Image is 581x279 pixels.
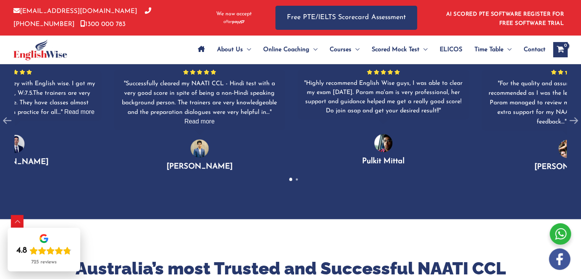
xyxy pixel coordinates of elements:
nav: Site Navigation: Main Menu [192,36,545,63]
a: 1300 000 783 [80,21,126,28]
span: Scored Mock Test [372,36,419,63]
span: Online Coaching [263,36,309,63]
a: [EMAIL_ADDRESS][DOMAIN_NAME] [13,8,137,15]
span: Menu Toggle [351,36,359,63]
span: Contact [524,36,545,63]
span: Menu Toggle [309,36,317,63]
img: Afterpay-Logo [223,20,244,24]
a: [PHONE_NUMBER] [13,8,151,27]
a: Contact [518,36,545,63]
span: ELICOS [440,36,462,63]
img: 2.png [190,139,209,157]
aside: Header Widget 1 [442,5,568,30]
span: Pulkit Mittal [362,157,405,165]
img: photo-1.png [374,134,393,152]
span: Menu Toggle [419,36,427,63]
img: cropped-ew-logo [13,39,67,60]
img: photo-2.png [558,139,576,158]
a: Time TableMenu Toggle [468,36,518,63]
a: Scored Mock TestMenu Toggle [366,36,434,63]
span: About Us [217,36,243,63]
span: Read more [184,118,215,125]
a: Online CoachingMenu Toggle [257,36,324,63]
span: Menu Toggle [503,36,511,63]
div: Highly recommend English Wise guys, I was able to clear my exam [DATE]. Param ma'am is very profe... [301,79,466,115]
a: View Shopping Cart, empty [553,42,568,57]
span: Courses [330,36,351,63]
a: About UsMenu Toggle [211,36,257,63]
a: CoursesMenu Toggle [324,36,366,63]
div: 4.8 [16,245,27,256]
span: Time Table [474,36,503,63]
span: We now accept [216,10,252,18]
img: white-facebook.png [549,248,570,270]
a: AI SCORED PTE SOFTWARE REGISTER FOR FREE SOFTWARE TRIAL [446,11,564,26]
a: Free PTE/IELTS Scorecard Assessment [275,6,417,30]
div: Rating: 4.8 out of 5 [16,245,71,256]
span: Successfully cleared my NAATI CCL - Hindi test with a very good score in spite of being a non-Hin... [122,81,277,115]
a: ELICOS [434,36,468,63]
div: 725 reviews [31,259,57,265]
span: [PERSON_NAME] [167,163,233,170]
img: 1.png [6,135,24,153]
span: Read more [64,109,94,115]
span: Menu Toggle [243,36,251,63]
